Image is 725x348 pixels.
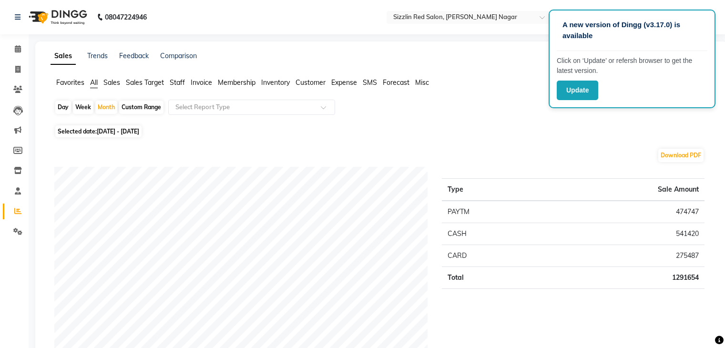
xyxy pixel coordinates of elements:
span: Sales [103,78,120,87]
a: Feedback [119,51,149,60]
div: Custom Range [119,101,163,114]
button: Update [557,81,598,100]
div: Day [55,101,71,114]
td: 1291654 [544,267,705,289]
span: Selected date: [55,125,142,137]
th: Sale Amount [544,179,705,201]
p: Click on ‘Update’ or refersh browser to get the latest version. [557,56,707,76]
td: PAYTM [442,201,544,223]
span: All [90,78,98,87]
span: Membership [218,78,255,87]
span: [DATE] - [DATE] [97,128,139,135]
td: 541420 [544,223,705,245]
a: Trends [87,51,108,60]
span: SMS [363,78,377,87]
a: Sales [51,48,76,65]
div: Month [95,101,117,114]
p: A new version of Dingg (v3.17.0) is available [562,20,702,41]
span: Staff [170,78,185,87]
td: CARD [442,245,544,267]
button: Download PDF [658,149,704,162]
span: Sales Target [126,78,164,87]
td: 275487 [544,245,705,267]
span: Favorites [56,78,84,87]
span: Misc [415,78,429,87]
a: Comparison [160,51,197,60]
td: CASH [442,223,544,245]
span: Inventory [261,78,290,87]
div: Week [73,101,93,114]
th: Type [442,179,544,201]
span: Customer [296,78,326,87]
span: Expense [331,78,357,87]
span: Invoice [191,78,212,87]
td: 474747 [544,201,705,223]
td: Total [442,267,544,289]
span: Forecast [383,78,409,87]
b: 08047224946 [105,4,147,31]
img: logo [24,4,90,31]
